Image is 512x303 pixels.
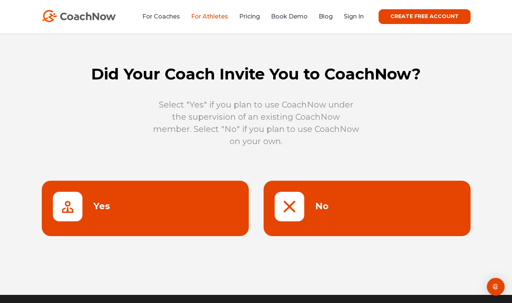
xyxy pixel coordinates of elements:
[239,13,260,20] a: Pricing
[379,9,471,24] a: CREATE FREE ACCOUNT
[34,65,478,84] h1: Did Your Coach Invite You to CoachNow?
[191,13,228,20] a: For Athletes
[344,13,364,20] a: Sign In
[42,10,116,22] img: CoachNow Logo
[271,13,308,20] a: Book Demo
[142,13,180,20] a: For Coaches
[153,99,360,147] p: Select "Yes" if you plan to use CoachNow under the supervision of an existing CoachNow member. Se...
[487,278,505,296] div: Open Intercom Messenger
[319,13,333,20] a: Blog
